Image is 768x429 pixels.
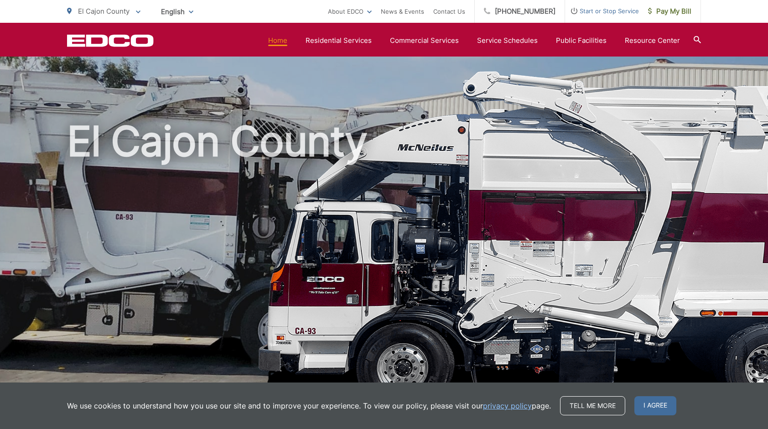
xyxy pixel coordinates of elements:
a: privacy policy [483,400,532,411]
a: EDCD logo. Return to the homepage. [67,34,154,47]
p: We use cookies to understand how you use our site and to improve your experience. To view our pol... [67,400,551,411]
a: News & Events [381,6,424,17]
span: Pay My Bill [648,6,691,17]
a: Service Schedules [477,35,538,46]
a: Contact Us [433,6,465,17]
a: About EDCO [328,6,372,17]
a: Home [268,35,287,46]
a: Residential Services [306,35,372,46]
span: El Cajon County [78,7,130,16]
span: English [154,4,200,20]
span: I agree [634,396,676,415]
a: Resource Center [625,35,680,46]
a: Tell me more [560,396,625,415]
h1: El Cajon County [67,119,701,407]
a: Commercial Services [390,35,459,46]
a: Public Facilities [556,35,607,46]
